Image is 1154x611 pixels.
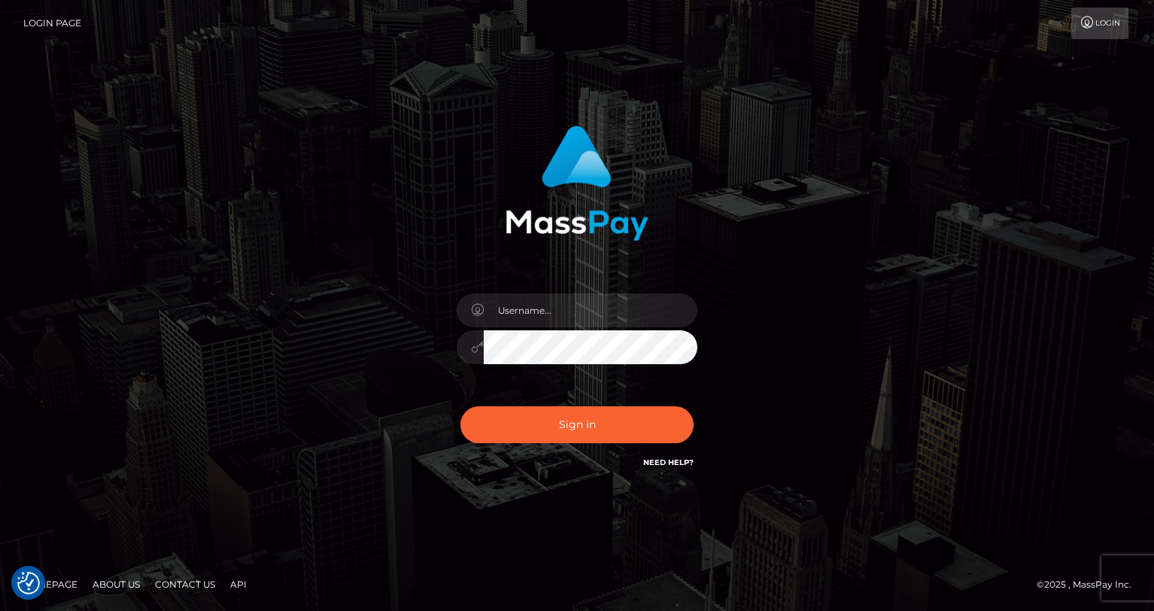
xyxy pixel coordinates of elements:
a: About Us [87,573,146,596]
a: Login Page [23,8,81,39]
img: Revisit consent button [17,572,40,594]
input: Username... [484,293,697,327]
a: API [224,573,253,596]
img: MassPay Login [506,126,648,241]
a: Homepage [17,573,84,596]
a: Login [1071,8,1128,39]
a: Contact Us [149,573,221,596]
div: © 2025 , MassPay Inc. [1037,576,1143,593]
button: Sign in [460,406,694,443]
a: Need Help? [643,457,694,467]
button: Consent Preferences [17,572,40,594]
